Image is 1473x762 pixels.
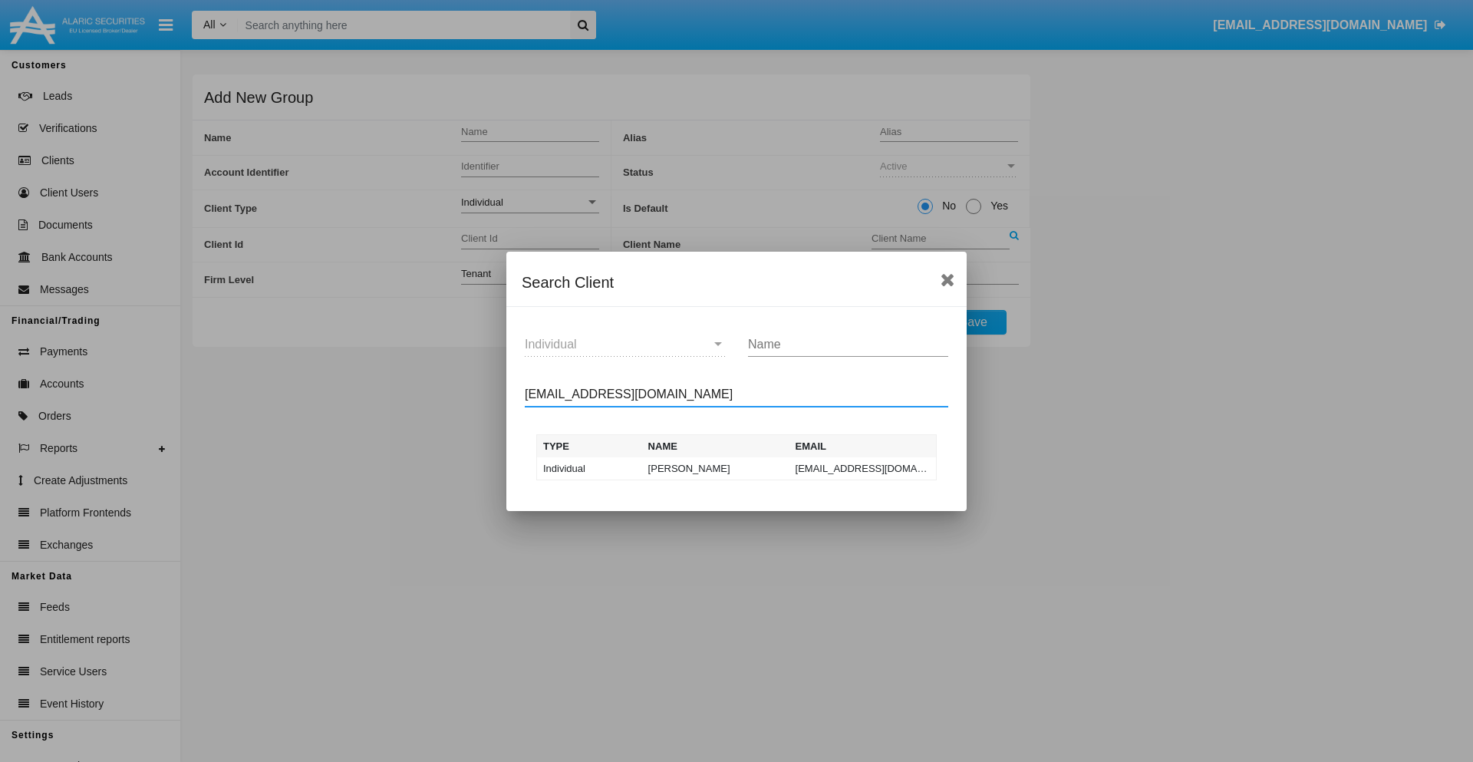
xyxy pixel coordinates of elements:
th: Type [537,434,642,457]
div: Search Client [522,270,951,295]
td: [PERSON_NAME] [642,457,789,480]
td: Individual [537,457,642,480]
th: Name [642,434,789,457]
span: Individual [525,338,577,351]
th: Email [789,434,937,457]
td: [EMAIL_ADDRESS][DOMAIN_NAME] [789,457,937,480]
